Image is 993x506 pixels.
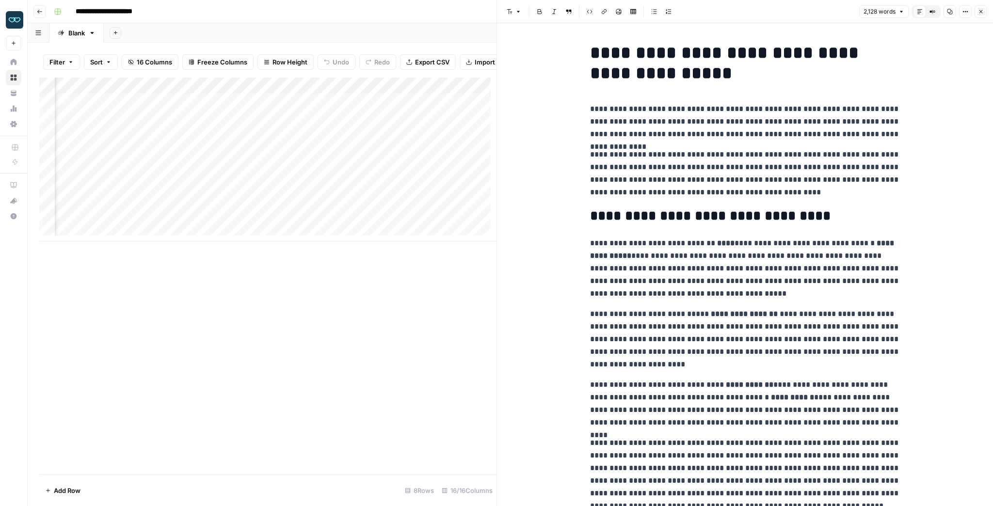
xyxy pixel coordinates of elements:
[272,57,307,67] span: Row Height
[257,54,314,70] button: Row Height
[6,116,21,132] a: Settings
[6,11,23,29] img: Zola Inc Logo
[475,57,510,67] span: Import CSV
[182,54,254,70] button: Freeze Columns
[84,54,118,70] button: Sort
[39,483,86,498] button: Add Row
[6,85,21,101] a: Your Data
[90,57,103,67] span: Sort
[6,208,21,224] button: Help + Support
[6,70,21,85] a: Browse
[460,54,516,70] button: Import CSV
[859,5,909,18] button: 2,128 words
[374,57,390,67] span: Redo
[43,54,80,70] button: Filter
[197,57,247,67] span: Freeze Columns
[359,54,396,70] button: Redo
[49,23,104,43] a: Blank
[54,486,80,495] span: Add Row
[68,28,85,38] div: Blank
[6,177,21,193] a: AirOps Academy
[415,57,449,67] span: Export CSV
[6,54,21,70] a: Home
[6,193,21,208] button: What's new?
[318,54,355,70] button: Undo
[49,57,65,67] span: Filter
[137,57,172,67] span: 16 Columns
[401,483,438,498] div: 8 Rows
[122,54,178,70] button: 16 Columns
[400,54,456,70] button: Export CSV
[6,101,21,116] a: Usage
[6,8,21,32] button: Workspace: Zola Inc
[333,57,349,67] span: Undo
[864,7,896,16] span: 2,128 words
[438,483,496,498] div: 16/16 Columns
